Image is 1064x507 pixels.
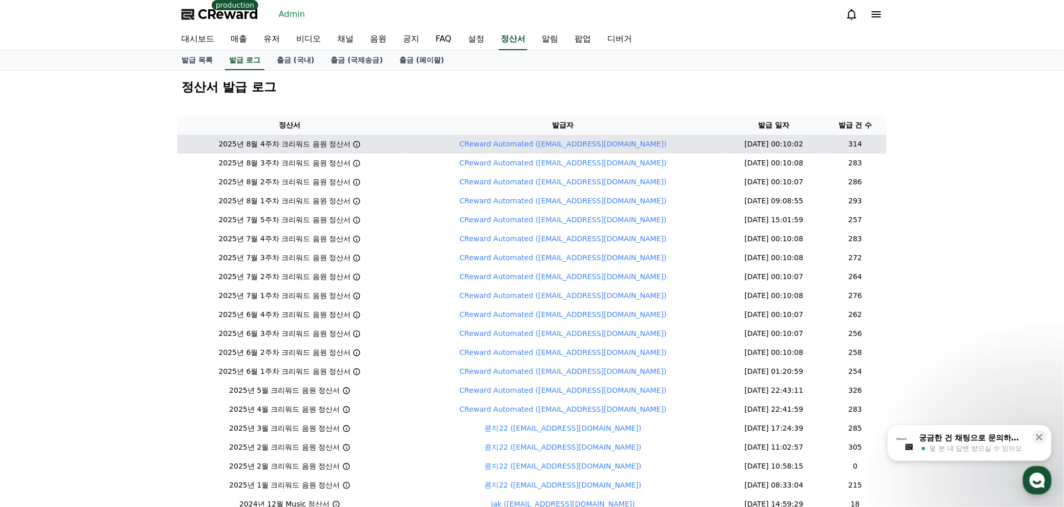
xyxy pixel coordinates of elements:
p: 2025년 7월 2주차 크리워드 음원 정산서 [219,271,351,282]
a: 팝업 [566,29,599,50]
span: 설정 [158,340,171,348]
h2: 정산서 발급 로그 [181,79,883,95]
a: CReward Automated ([EMAIL_ADDRESS][DOMAIN_NAME]) [460,348,667,356]
td: [DATE] 00:10:08 [724,343,824,362]
td: 283 [824,400,887,419]
p: 2025년 6월 2주차 크리워드 음원 정산서 [219,347,351,358]
a: 출금 (국제송금) [322,51,391,70]
td: [DATE] 22:41:59 [724,400,824,419]
p: 2025년 8월 3주차 크리워드 음원 정산서 [219,158,351,168]
a: CReward Automated ([EMAIL_ADDRESS][DOMAIN_NAME]) [460,197,667,205]
td: 314 [824,135,887,154]
a: CReward Automated ([EMAIL_ADDRESS][DOMAIN_NAME]) [460,310,667,319]
td: [DATE] 00:10:08 [724,248,824,267]
td: 264 [824,267,887,286]
th: 발급 일자 [724,116,824,135]
td: 286 [824,173,887,192]
p: 2025년 6월 3주차 크리워드 음원 정산서 [219,328,351,339]
td: [DATE] 00:10:07 [724,173,824,192]
a: CReward Automated ([EMAIL_ADDRESS][DOMAIN_NAME]) [460,272,667,281]
td: 262 [824,305,887,324]
p: 2025년 4월 크리워드 음원 정산서 [229,404,340,415]
a: CReward Automated ([EMAIL_ADDRESS][DOMAIN_NAME]) [460,216,667,224]
td: [DATE] 01:20:59 [724,362,824,381]
td: 215 [824,476,887,495]
a: 설정 [460,29,493,50]
td: [DATE] 00:10:07 [724,267,824,286]
p: 2025년 2월 크리워드 음원 정산서 [229,442,340,453]
p: 2025년 7월 4주차 크리워드 음원 정산서 [219,234,351,244]
a: 홈 [3,325,68,350]
th: 정산서 [177,116,402,135]
a: 발급 로그 [225,51,264,70]
a: 공지 [395,29,427,50]
p: 2025년 7월 1주차 크리워드 음원 정산서 [219,290,351,301]
a: CReward Automated ([EMAIL_ADDRESS][DOMAIN_NAME]) [460,386,667,394]
a: 출금 (페이팔) [391,51,453,70]
a: 알림 [534,29,566,50]
a: CReward Automated ([EMAIL_ADDRESS][DOMAIN_NAME]) [460,291,667,300]
a: CReward Automated ([EMAIL_ADDRESS][DOMAIN_NAME]) [460,178,667,186]
a: CReward Automated ([EMAIL_ADDRESS][DOMAIN_NAME]) [460,405,667,413]
td: 293 [824,192,887,210]
a: 콩지22 ([EMAIL_ADDRESS][DOMAIN_NAME]) [485,443,642,451]
td: 283 [824,229,887,248]
a: 채널 [329,29,362,50]
a: CReward Automated ([EMAIL_ADDRESS][DOMAIN_NAME]) [460,367,667,375]
span: 홈 [32,340,38,348]
td: [DATE] 00:10:07 [724,324,824,343]
td: [DATE] 00:10:08 [724,286,824,305]
td: [DATE] 00:10:08 [724,229,824,248]
a: 출금 (국내) [269,51,323,70]
a: 유저 [255,29,288,50]
a: 발급 목록 [173,51,221,70]
a: CReward Automated ([EMAIL_ADDRESS][DOMAIN_NAME]) [460,253,667,262]
a: CReward [181,6,258,23]
td: 254 [824,362,887,381]
a: 대화 [68,325,132,350]
p: 2025년 3월 크리워드 음원 정산서 [229,423,340,434]
a: CReward Automated ([EMAIL_ADDRESS][DOMAIN_NAME]) [460,235,667,243]
p: 2025년 6월 1주차 크리워드 음원 정산서 [219,366,351,377]
td: [DATE] 22:43:11 [724,381,824,400]
p: 2025년 8월 2주차 크리워드 음원 정산서 [219,177,351,187]
td: 257 [824,210,887,229]
a: CReward Automated ([EMAIL_ADDRESS][DOMAIN_NAME]) [460,329,667,337]
td: [DATE] 00:10:02 [724,135,824,154]
p: 2025년 7월 5주차 크리워드 음원 정산서 [219,215,351,225]
td: 256 [824,324,887,343]
td: [DATE] 10:58:15 [724,457,824,476]
span: CReward [198,6,258,23]
a: FAQ [427,29,460,50]
a: 콩지22 ([EMAIL_ADDRESS][DOMAIN_NAME]) [485,462,642,470]
a: 음원 [362,29,395,50]
a: 콩지22 ([EMAIL_ADDRESS][DOMAIN_NAME]) [485,424,642,432]
p: 2025년 7월 3주차 크리워드 음원 정산서 [219,252,351,263]
td: [DATE] 00:10:07 [724,305,824,324]
td: 283 [824,154,887,173]
p: 2025년 2월 크리워드 음원 정산서 [229,461,340,472]
td: [DATE] 09:08:55 [724,192,824,210]
td: [DATE] 00:10:08 [724,154,824,173]
p: 2025년 8월 1주차 크리워드 음원 정산서 [219,196,351,206]
td: 258 [824,343,887,362]
a: 매출 [222,29,255,50]
p: 2025년 8월 4주차 크리워드 음원 정산서 [219,139,351,150]
td: 305 [824,438,887,457]
a: 콩지22 ([EMAIL_ADDRESS][DOMAIN_NAME]) [485,481,642,489]
p: 2025년 5월 크리워드 음원 정산서 [229,385,340,396]
a: 정산서 [499,29,527,50]
span: 대화 [94,341,106,349]
th: 발급자 [402,116,724,135]
td: 272 [824,248,887,267]
td: 326 [824,381,887,400]
td: [DATE] 08:33:04 [724,476,824,495]
a: CReward Automated ([EMAIL_ADDRESS][DOMAIN_NAME]) [460,159,667,167]
a: Admin [275,6,309,23]
td: 285 [824,419,887,438]
td: [DATE] 15:01:59 [724,210,824,229]
td: [DATE] 17:24:39 [724,419,824,438]
a: CReward Automated ([EMAIL_ADDRESS][DOMAIN_NAME]) [460,140,667,148]
a: 비디오 [288,29,329,50]
p: 2025년 6월 4주차 크리워드 음원 정산서 [219,309,351,320]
